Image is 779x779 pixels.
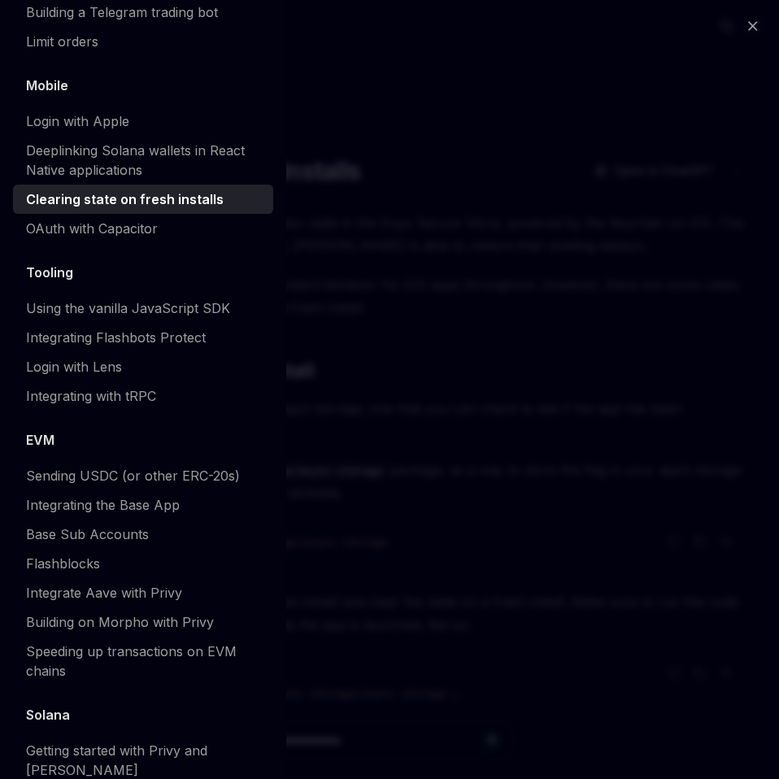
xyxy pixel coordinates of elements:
a: Using the vanilla JavaScript SDK [13,294,273,323]
div: Integrating the Base App [26,495,180,515]
a: Integrating Flashbots Protect [13,323,273,352]
div: Integrate Aave with Privy [26,583,182,603]
a: Login with Apple [13,107,273,136]
div: Speeding up transactions on EVM chains [26,642,263,681]
a: Limit orders [13,27,273,56]
div: Sending USDC (or other ERC-20s) [26,466,240,485]
h5: Tooling [26,263,73,282]
a: Flashblocks [13,549,273,578]
div: Clearing state on fresh installs [26,189,224,209]
a: Deeplinking Solana wallets in React Native applications [13,136,273,185]
div: OAuth with Capacitor [26,219,158,238]
div: Limit orders [26,32,98,51]
a: Login with Lens [13,352,273,381]
div: Integrating with tRPC [26,386,156,406]
a: Building on Morpho with Privy [13,607,273,637]
div: Using the vanilla JavaScript SDK [26,298,230,318]
h5: Mobile [26,76,68,95]
div: Flashblocks [26,554,100,573]
div: Base Sub Accounts [26,524,149,544]
a: OAuth with Capacitor [13,214,273,243]
div: Building on Morpho with Privy [26,612,214,632]
h5: Solana [26,705,70,725]
div: Deeplinking Solana wallets in React Native applications [26,141,263,180]
div: Login with Lens [26,357,122,376]
a: Clearing state on fresh installs [13,185,273,214]
a: Integrating the Base App [13,490,273,520]
h5: EVM [26,430,54,450]
div: Building a Telegram trading bot [26,2,218,22]
div: Integrating Flashbots Protect [26,328,206,347]
div: Login with Apple [26,111,129,131]
a: Integrating with tRPC [13,381,273,411]
a: Speeding up transactions on EVM chains [13,637,273,685]
a: Sending USDC (or other ERC-20s) [13,461,273,490]
a: Base Sub Accounts [13,520,273,549]
a: Integrate Aave with Privy [13,578,273,607]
